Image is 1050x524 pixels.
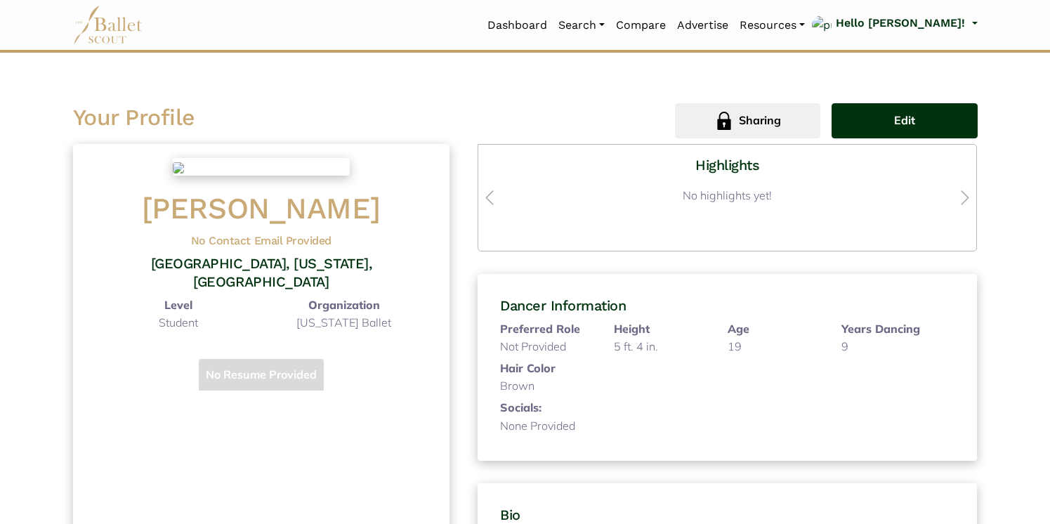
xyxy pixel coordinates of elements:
h5: No Contact Email Provided [96,234,428,249]
span: [GEOGRAPHIC_DATA], [US_STATE], [GEOGRAPHIC_DATA] [151,255,372,290]
span: 5 ft. [614,339,634,353]
a: Compare [610,11,671,40]
p: Not Provided [500,338,591,356]
b: Level [164,298,192,312]
span: Sharing [739,112,781,130]
p: 9 [841,338,933,356]
button: Sharing [675,103,820,138]
p: Hello [PERSON_NAME]! [836,14,965,32]
span: Student [159,315,198,329]
b: Preferred Role [500,322,580,336]
p: Brown [500,377,591,395]
b: Socials: [500,400,542,414]
a: Dashboard [482,11,553,40]
p: None Provided [500,417,575,435]
img: e5ec8002-ddc4-4208-bdcf-5df02e131ece.img [173,162,184,173]
b: Organization [308,298,380,312]
b: Age [728,322,749,336]
p: [US_STATE] Ballet [261,314,427,332]
a: Resources [734,11,811,40]
p: 19 [728,338,819,356]
img: profile picture [812,16,891,34]
b: Hair Color [500,361,556,375]
h4: Highlights [490,156,965,174]
h4: Bio [500,506,954,524]
button: Edit [832,103,977,138]
h2: Your Profile [73,103,514,133]
span: 4 in. [636,339,658,353]
a: Search [553,11,610,40]
h4: Dancer Information [500,296,954,315]
h1: [PERSON_NAME] [96,190,428,228]
a: Advertise [671,11,734,40]
b: Years Dancing [841,322,920,336]
a: profile picture Hello [PERSON_NAME]! [811,14,977,37]
p: No highlights yet! [490,180,965,212]
span: Edit [894,112,915,130]
b: Height [614,322,650,336]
